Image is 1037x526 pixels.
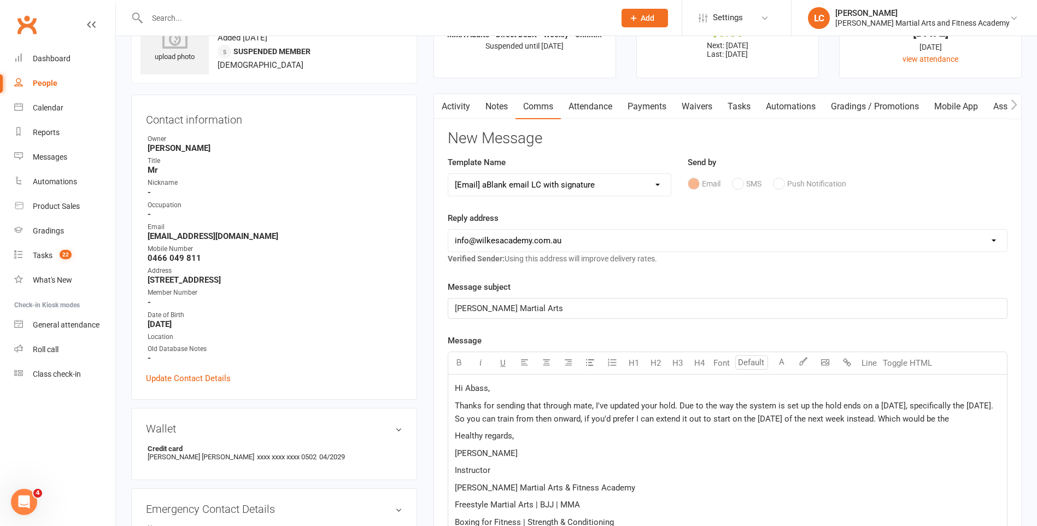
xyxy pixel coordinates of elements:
h3: New Message [448,130,1007,147]
div: [PERSON_NAME] Martial Arts and Fitness Academy [835,18,1010,28]
a: view attendance [903,55,958,63]
div: Dashboard [33,54,71,63]
button: Font [711,352,733,374]
div: People [33,79,57,87]
strong: 0466 049 811 [148,253,402,263]
strong: - [148,353,402,363]
a: Update Contact Details [146,372,231,385]
strong: - [148,209,402,219]
a: Clubworx [13,11,40,38]
label: Template Name [448,156,506,169]
div: [DATE] [849,41,1011,53]
button: Add [622,9,668,27]
a: Dashboard [14,46,115,71]
span: Healthy regards, [455,431,514,441]
h3: Emergency Contact Details [146,503,402,515]
label: Message [448,334,482,347]
button: A [771,352,793,374]
div: Old Database Notes [148,344,402,354]
span: Thanks for sending that through mate, I've updated your hold. Due to the way the system is set up... [455,401,995,424]
span: [PERSON_NAME] Martial Arts [455,303,563,313]
input: Default [735,355,768,370]
strong: [DATE] [148,319,402,329]
span: Instructor [455,465,490,475]
a: What's New [14,268,115,293]
label: Reply address [448,212,499,225]
li: [PERSON_NAME] [PERSON_NAME] [146,443,402,463]
button: H4 [689,352,711,374]
span: 04/2029 [319,453,345,461]
div: Gradings [33,226,64,235]
p: Next: [DATE] Last: [DATE] [647,41,808,59]
div: upload photo [140,27,209,63]
a: Activity [434,94,478,119]
a: Messages [14,145,115,170]
strong: Verified Sender: [448,254,505,263]
a: Gradings / Promotions [823,94,927,119]
div: Occupation [148,200,402,211]
span: [PERSON_NAME] [455,448,518,458]
div: Calendar [33,103,63,112]
span: 22 [60,250,72,259]
div: Address [148,266,402,276]
a: Waivers [674,94,720,119]
span: Settings [713,5,743,30]
span: U [500,358,506,368]
a: People [14,71,115,96]
div: Messages [33,153,67,161]
div: Tasks [33,251,52,260]
div: Product Sales [33,202,80,211]
strong: - [148,188,402,197]
span: 4 [33,489,42,498]
strong: Mr [148,165,402,175]
span: Using this address will improve delivery rates. [448,254,657,263]
a: Calendar [14,96,115,120]
label: Send by [688,156,716,169]
strong: Credit card [148,445,397,453]
div: Location [148,332,402,342]
div: Mobile Number [148,244,402,254]
button: H2 [645,352,667,374]
div: LC [808,7,830,29]
div: [PERSON_NAME] [835,8,1010,18]
a: Payments [620,94,674,119]
strong: - [148,297,402,307]
div: [DATE] [849,27,1011,38]
a: Tasks 22 [14,243,115,268]
span: Add [641,14,654,22]
h3: Wallet [146,423,402,435]
span: Hi Abass, [455,383,490,393]
div: Reports [33,128,60,137]
div: $0.00 [647,27,808,38]
span: Freestyle Martial Arts | BJJ | MMA [455,500,580,510]
span: [PERSON_NAME] Martial Arts & Fitness Academy [455,483,635,493]
a: Reports [14,120,115,145]
div: Title [148,156,402,166]
a: Attendance [561,94,620,119]
button: Toggle HTML [880,352,935,374]
div: Date of Birth [148,310,402,320]
h3: Contact information [146,109,402,126]
div: Email [148,222,402,232]
div: Automations [33,177,77,186]
a: Gradings [14,219,115,243]
button: U [492,352,514,374]
a: Class kiosk mode [14,362,115,387]
a: Automations [758,94,823,119]
a: Tasks [720,94,758,119]
div: General attendance [33,320,99,329]
a: Product Sales [14,194,115,219]
button: H3 [667,352,689,374]
a: General attendance kiosk mode [14,313,115,337]
div: Class check-in [33,370,81,378]
div: Nickname [148,178,402,188]
span: [DEMOGRAPHIC_DATA] [218,60,303,70]
span: Suspended member [233,47,310,56]
label: Message subject [448,280,511,294]
a: Comms [515,94,561,119]
strong: [STREET_ADDRESS] [148,275,402,285]
span: Suspended until [DATE] [485,42,564,50]
a: Automations [14,170,115,194]
strong: [EMAIL_ADDRESS][DOMAIN_NAME] [148,231,402,241]
a: Roll call [14,337,115,362]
